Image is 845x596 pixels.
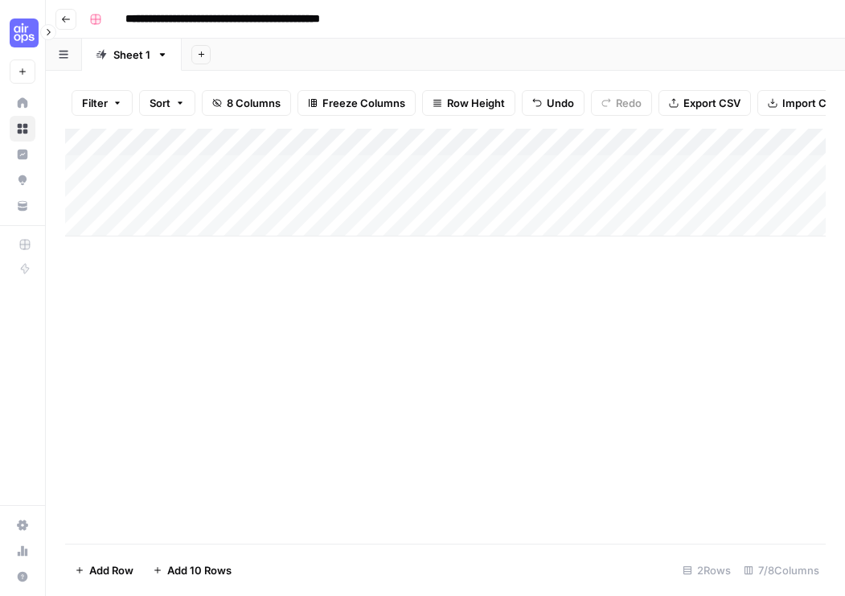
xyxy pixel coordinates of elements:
button: Undo [522,90,585,116]
div: 7/8 Columns [737,557,826,583]
img: Cohort 5 Logo [10,18,39,47]
button: Add 10 Rows [143,557,241,583]
span: Add 10 Rows [167,562,232,578]
button: Help + Support [10,564,35,590]
button: Workspace: Cohort 5 [10,13,35,53]
button: Add Row [65,557,143,583]
a: Home [10,90,35,116]
a: Usage [10,538,35,564]
span: Filter [82,95,108,111]
button: Export CSV [658,90,751,116]
div: 2 Rows [676,557,737,583]
a: Browse [10,116,35,142]
a: Opportunities [10,167,35,193]
button: 8 Columns [202,90,291,116]
span: Row Height [447,95,505,111]
button: Filter [72,90,133,116]
span: Freeze Columns [322,95,405,111]
button: Freeze Columns [297,90,416,116]
button: Row Height [422,90,515,116]
span: Redo [616,95,642,111]
button: Redo [591,90,652,116]
span: Add Row [89,562,133,578]
a: Settings [10,512,35,538]
span: Sort [150,95,170,111]
a: Insights [10,142,35,167]
span: 8 Columns [227,95,281,111]
span: Undo [547,95,574,111]
div: Sheet 1 [113,47,150,63]
a: Sheet 1 [82,39,182,71]
button: Sort [139,90,195,116]
a: Your Data [10,193,35,219]
span: Export CSV [683,95,740,111]
span: Import CSV [782,95,840,111]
